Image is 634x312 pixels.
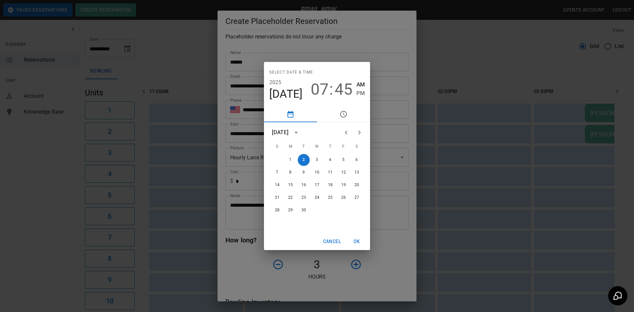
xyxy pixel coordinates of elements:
button: 15 [285,179,296,191]
button: 11 [324,167,336,179]
button: 2025 [269,78,282,87]
button: PM [356,89,365,98]
button: 1 [285,154,296,166]
button: 29 [285,204,296,216]
button: 4 [324,154,336,166]
span: Tuesday [298,140,310,153]
button: 16 [298,179,310,191]
button: 26 [338,192,349,204]
span: : [329,80,333,99]
span: Select date & time [269,67,313,78]
button: Previous month [340,126,353,139]
button: 22 [285,192,296,204]
span: Wednesday [311,140,323,153]
button: 9 [298,167,310,179]
button: 24 [311,192,323,204]
button: 6 [351,154,363,166]
button: 2 [298,154,310,166]
button: pick time [317,106,370,122]
button: 25 [324,192,336,204]
button: 19 [338,179,349,191]
button: 17 [311,179,323,191]
button: 45 [335,80,352,99]
button: 14 [271,179,283,191]
button: 10 [311,167,323,179]
button: 07 [311,80,329,99]
button: 18 [324,179,336,191]
span: Thursday [324,140,336,153]
button: 12 [338,167,349,179]
button: 28 [271,204,283,216]
button: OK [346,235,367,248]
button: 21 [271,192,283,204]
button: [DATE] [269,87,303,101]
span: Monday [285,140,296,153]
button: 27 [351,192,363,204]
button: 7 [271,167,283,179]
button: 30 [298,204,310,216]
button: pick date [264,106,317,122]
span: Friday [338,140,349,153]
button: Next month [353,126,366,139]
span: Sunday [271,140,283,153]
div: [DATE] [272,129,288,136]
button: Cancel [320,235,344,248]
button: 13 [351,167,363,179]
button: 8 [285,167,296,179]
button: calendar view is open, switch to year view [290,127,302,138]
button: 20 [351,179,363,191]
button: AM [356,80,365,89]
button: 23 [298,192,310,204]
span: Saturday [351,140,363,153]
button: 3 [311,154,323,166]
button: 5 [338,154,349,166]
